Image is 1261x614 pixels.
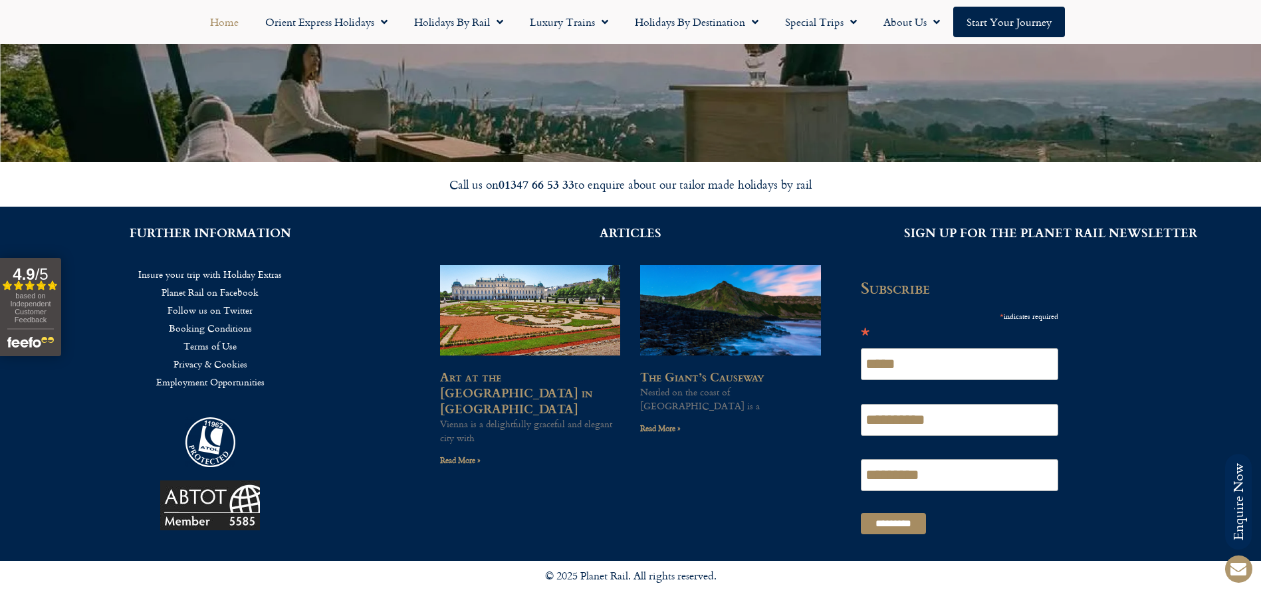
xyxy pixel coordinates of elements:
h2: FURTHER INFORMATION [20,227,400,239]
a: Special Trips [772,7,870,37]
a: Insure your trip with Holiday Extras [20,265,400,283]
a: Luxury Trains [516,7,622,37]
a: Booking Conditions [20,319,400,337]
h2: Subscribe [861,278,1067,297]
nav: Menu [7,7,1254,37]
a: Start your Journey [953,7,1065,37]
a: Read more about Art at the Belvedere Palace in Vienna [440,454,481,466]
img: atol_logo-1 [185,417,235,467]
strong: 01347 66 53 33 [499,175,574,193]
a: Holidays by Destination [622,7,772,37]
a: Home [197,7,252,37]
a: Follow us on Twitter [20,301,400,319]
img: ABTOT Black logo 5585 (002) [160,480,260,530]
nav: Menu [20,265,400,391]
a: Orient Express Holidays [252,7,401,37]
a: Read more about The Giant’s Causeway [640,422,681,435]
h2: ARTICLES [440,227,820,239]
div: Call us on to enquire about our tailor made holidays by rail [259,177,1003,192]
p: © 2025 Planet Rail. All rights reserved. [252,567,1010,585]
a: About Us [870,7,953,37]
a: Privacy & Cookies [20,355,400,373]
div: indicates required [861,307,1059,324]
p: Vienna is a delightfully graceful and elegant city with [440,417,620,445]
a: The Giant’s Causeway [640,367,764,385]
a: Terms of Use [20,337,400,355]
a: Planet Rail on Facebook [20,283,400,301]
a: Holidays by Rail [401,7,516,37]
a: Art at the [GEOGRAPHIC_DATA] in [GEOGRAPHIC_DATA] [440,367,592,417]
a: Employment Opportunities [20,373,400,391]
h2: SIGN UP FOR THE PLANET RAIL NEWSLETTER [861,227,1241,239]
p: Nestled on the coast of [GEOGRAPHIC_DATA] is a [640,385,820,413]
